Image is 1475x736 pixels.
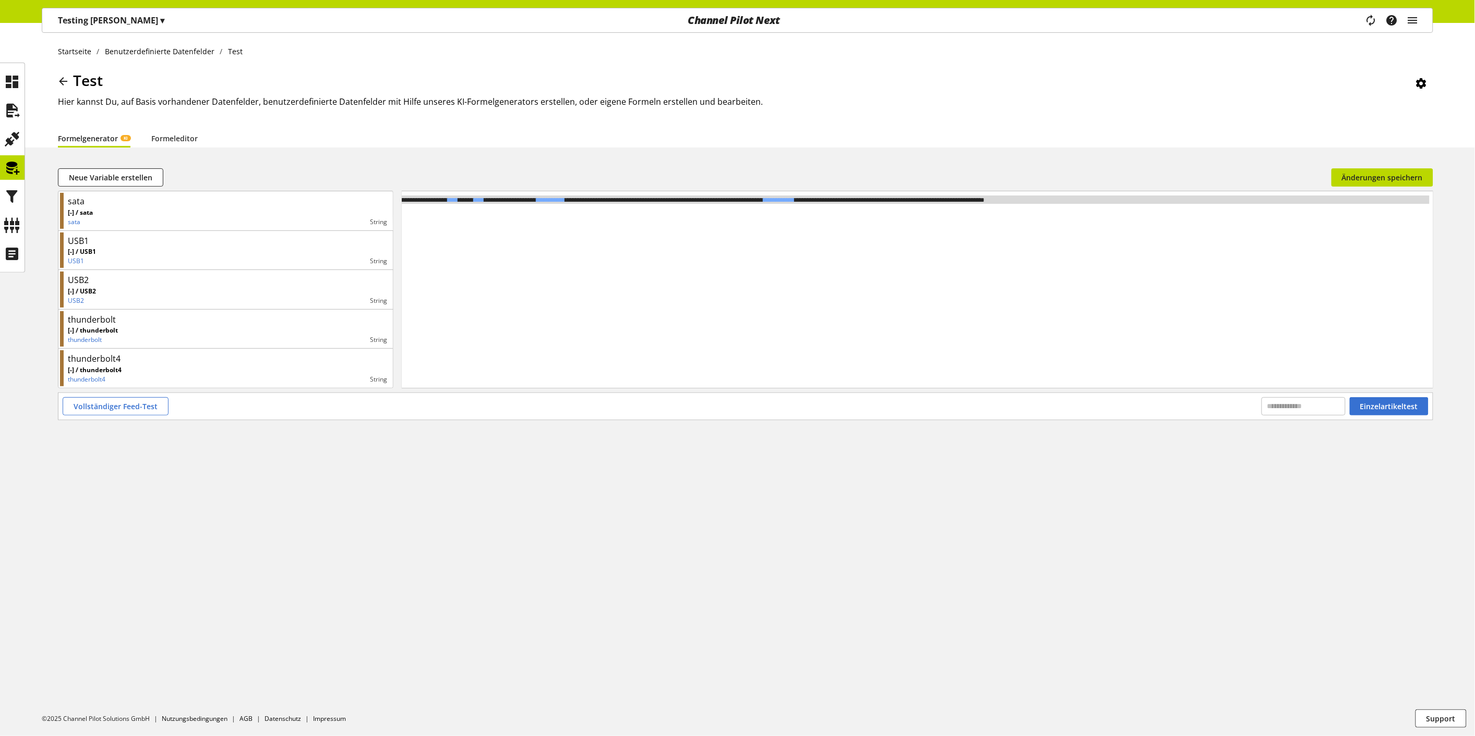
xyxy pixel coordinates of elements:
[1332,168,1433,187] button: Änderungen speichern
[68,195,85,207] div: sata
[96,296,387,305] div: String
[122,375,387,384] div: String
[1350,397,1429,415] button: Einzelartikeltest
[58,14,164,27] p: Testing [PERSON_NAME]
[68,326,118,335] p: [-] / thunderbolt
[124,135,128,141] span: KI
[1360,401,1418,412] span: Einzelartikeltest
[68,375,122,384] p: thunderbolt4
[69,172,152,183] span: Neue Variable erstellen
[265,714,301,723] a: Datenschutz
[160,15,164,26] span: ▾
[239,714,253,723] a: AGB
[68,296,96,305] p: USB2
[151,133,198,144] a: Formeleditor
[58,133,130,144] a: FormelgeneratorKI
[74,401,158,412] span: Vollständiger Feed-Test
[68,335,118,345] p: thunderbolt
[1342,172,1423,183] span: Änderungen speichern
[118,335,387,345] div: String
[162,714,227,723] a: Nutzungsbedingungen
[58,46,97,57] a: Startseite
[42,714,162,723] li: ©2025 Channel Pilot Solutions GmbH
[313,714,346,723] a: Impressum
[68,235,89,247] div: USB1
[68,247,96,256] p: [-] / USB1
[68,287,96,296] p: [-] / USB2
[96,256,387,266] div: String
[1416,709,1467,728] button: Support
[68,274,89,286] div: USB2
[58,95,1433,108] h2: Hier kannst Du, auf Basis vorhandener Datenfelder, benutzerdefinierte Datenfelder mit Hilfe unser...
[42,8,1433,33] nav: main navigation
[63,397,169,415] button: Vollständiger Feed-Test
[68,208,93,217] p: [-] / sata
[68,365,122,375] p: [-] / thunderbolt4
[73,70,103,90] span: Test
[68,313,116,326] div: thunderbolt
[100,46,220,57] a: Benutzerdefinierte Datenfelder
[68,256,96,266] p: USB1
[68,217,93,227] p: sata
[93,217,387,227] div: String
[58,168,163,187] button: Neue Variable erstellen
[68,352,121,365] div: thunderbolt4
[1426,713,1456,724] span: Support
